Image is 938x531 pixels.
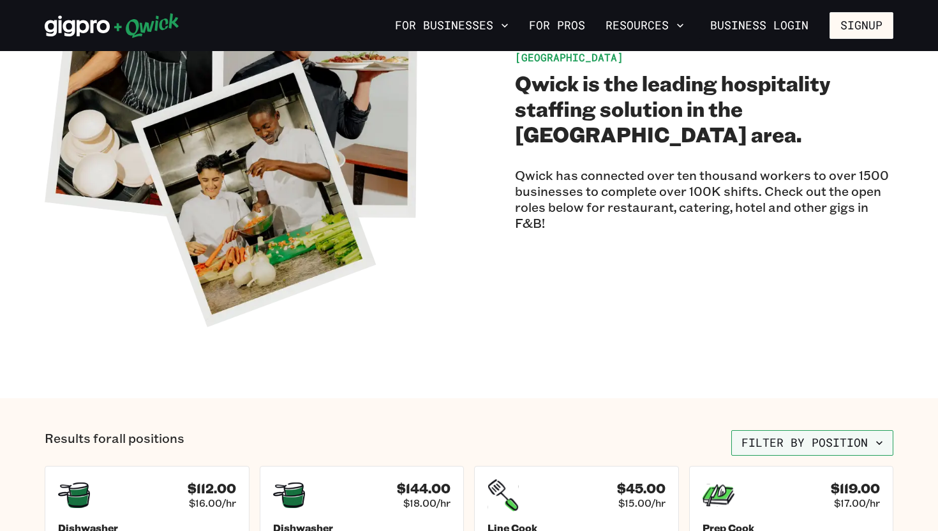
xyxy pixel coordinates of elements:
a: For Pros [524,15,590,36]
span: $17.00/hr [834,497,880,509]
h4: $45.00 [617,481,666,497]
p: Results for all positions [45,430,184,456]
button: Filter by position [731,430,893,456]
h2: Qwick is the leading hospitality staffing solution in the [GEOGRAPHIC_DATA] area. [515,70,893,147]
span: [GEOGRAPHIC_DATA] [515,50,623,64]
button: Resources [600,15,689,36]
span: $16.00/hr [189,497,236,509]
h4: $144.00 [397,481,450,497]
a: Business Login [699,12,819,39]
h4: $112.00 [188,481,236,497]
p: Qwick has connected over ten thousand workers to over 1500 businesses to complete over 100K shift... [515,167,893,231]
button: For Businesses [390,15,514,36]
h4: $119.00 [831,481,880,497]
span: $18.00/hr [403,497,450,509]
span: $15.00/hr [618,497,666,509]
button: Signup [830,12,893,39]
